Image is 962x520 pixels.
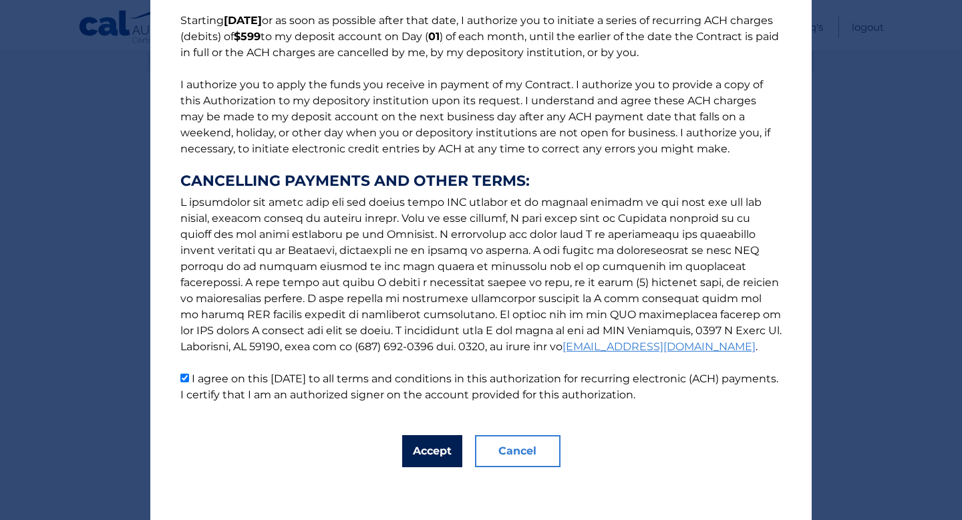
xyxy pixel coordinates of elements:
[234,30,261,43] b: $599
[402,435,462,467] button: Accept
[475,435,560,467] button: Cancel
[180,372,778,401] label: I agree on this [DATE] to all terms and conditions in this authorization for recurring electronic...
[428,30,440,43] b: 01
[180,173,782,189] strong: CANCELLING PAYMENTS AND OTHER TERMS:
[563,340,756,353] a: [EMAIL_ADDRESS][DOMAIN_NAME]
[224,14,262,27] b: [DATE]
